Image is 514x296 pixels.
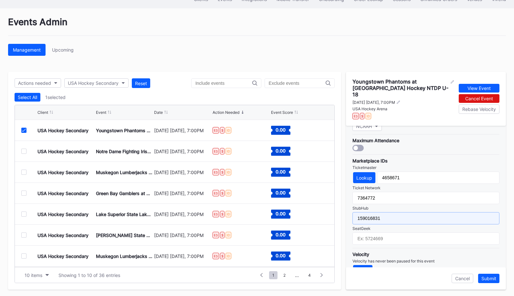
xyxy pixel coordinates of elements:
div: [DATE] [DATE], 7:00PM [154,212,211,217]
div: 10 items [25,272,42,278]
div: Lake Superior State Lakers at [GEOGRAPHIC_DATA] Hockey NTDP U-18 [96,212,153,217]
span: 1 [269,271,278,279]
text: 0.00 [276,127,286,133]
input: Ex: 3620523 [377,172,499,184]
div: Event Score [271,110,293,115]
div: ES [213,253,219,259]
div: Pause [356,267,369,272]
div: ID [226,253,231,259]
div: Action Needed [213,110,239,115]
button: 10 items [21,271,52,280]
div: Showing 1 to 10 of 36 entries [58,272,120,278]
div: USA Hockey Secondary [37,232,89,238]
div: Muskegon Lumberjacks at [GEOGRAPHIC_DATA] Hockey NTDP U-18 [96,253,153,259]
div: Lookup [356,175,372,181]
button: Rebase Velocity [459,104,499,114]
div: $ [220,190,225,196]
div: ES [213,232,219,238]
div: $ [220,253,225,259]
div: USA Hockey Arena [352,106,454,111]
div: $ [220,169,225,175]
button: NCAAH [352,122,382,131]
button: Cancel [452,274,473,283]
button: Pause [353,265,372,274]
button: Management [8,44,46,56]
div: Notre Dame Fighting Irish at [GEOGRAPHIC_DATA] Hockey NTDP U-18 [96,149,153,154]
div: StubHub [352,206,499,211]
div: [DATE] [DATE], 7:00PM [154,232,211,238]
div: ... [290,272,304,278]
input: Ex: 5368256 [352,192,499,204]
button: View Event [459,84,499,93]
div: USA Hockey Secondary [37,253,89,259]
div: Marketplace IDs [352,158,499,163]
div: ID [226,169,231,175]
div: ID [365,113,371,119]
div: $ [220,232,225,238]
div: Velocity [352,252,499,257]
div: Youngstown Phantoms at [GEOGRAPHIC_DATA] Hockey NTDP U-18 [352,78,449,98]
div: USA Hockey Secondary [37,191,89,196]
div: ES [213,148,219,154]
div: View Event [467,85,491,91]
div: Youngstown Phantoms at [GEOGRAPHIC_DATA] Hockey NTDP U-18 [96,128,153,133]
button: Upcoming [47,44,79,56]
button: Cancel Event [459,94,499,103]
div: $ [220,148,225,154]
div: NCAAH [356,123,372,129]
div: $ [220,211,225,217]
text: 0.00 [276,211,286,216]
div: Select All [18,94,37,100]
text: 0.00 [276,253,286,258]
div: USA Hockey Secondary [37,149,89,154]
div: Green Bay Gamblers at USA Hockey Team U-17 [96,191,153,196]
div: [DATE] [DATE], 7:00PM [154,191,211,196]
div: USA Hockey Secondary [68,80,119,86]
div: Actions needed [18,80,51,86]
span: 4 [305,271,314,279]
input: Include events [195,81,252,86]
div: ES [213,127,219,133]
div: [DATE] [DATE], 7:00PM [154,128,211,133]
div: $ [220,127,225,133]
text: 0.00 [276,169,286,174]
input: Exclude events [269,81,326,86]
div: Upcoming [52,47,74,53]
div: Management [13,47,41,53]
div: Velocity has never been paused for this event [352,259,499,263]
input: Ex: 150471890 or 10277849 [352,212,499,224]
div: Date [154,110,163,115]
div: Client [37,110,48,115]
button: Submit [478,274,499,283]
div: [DATE] [DATE], 7:00PM [154,253,211,259]
div: ID [226,232,231,238]
div: ES [213,190,219,196]
div: ID [226,190,231,196]
input: Ex: 5724669 [352,232,499,245]
div: ES [352,113,359,119]
div: [DATE] [DATE], 7:00PM [352,100,395,105]
div: ES [213,169,219,175]
div: Reset [135,81,147,86]
text: 0.00 [276,148,286,153]
div: SeatGeek [352,226,499,231]
button: Actions needed [15,78,61,88]
button: Reset [132,78,150,88]
div: Cancel Event [465,96,493,101]
text: 0.00 [276,232,286,237]
div: ID [226,127,231,133]
div: ES [213,211,219,217]
button: Select All [15,93,40,102]
div: Ticketmaster [352,165,499,170]
div: $ [360,113,364,119]
button: USA Hockey Secondary [64,78,129,88]
div: [PERSON_NAME] State Bulldogs at [GEOGRAPHIC_DATA] Hockey NTDP U-18 [96,232,153,238]
div: Events Admin [8,16,506,36]
div: Cancel [455,276,470,281]
div: ID [226,148,231,154]
div: [DATE] [DATE], 7:00PM [154,149,211,154]
div: ID [226,211,231,217]
div: Muskegon Lumberjacks at USA Hockey Team U-17 [96,170,153,175]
